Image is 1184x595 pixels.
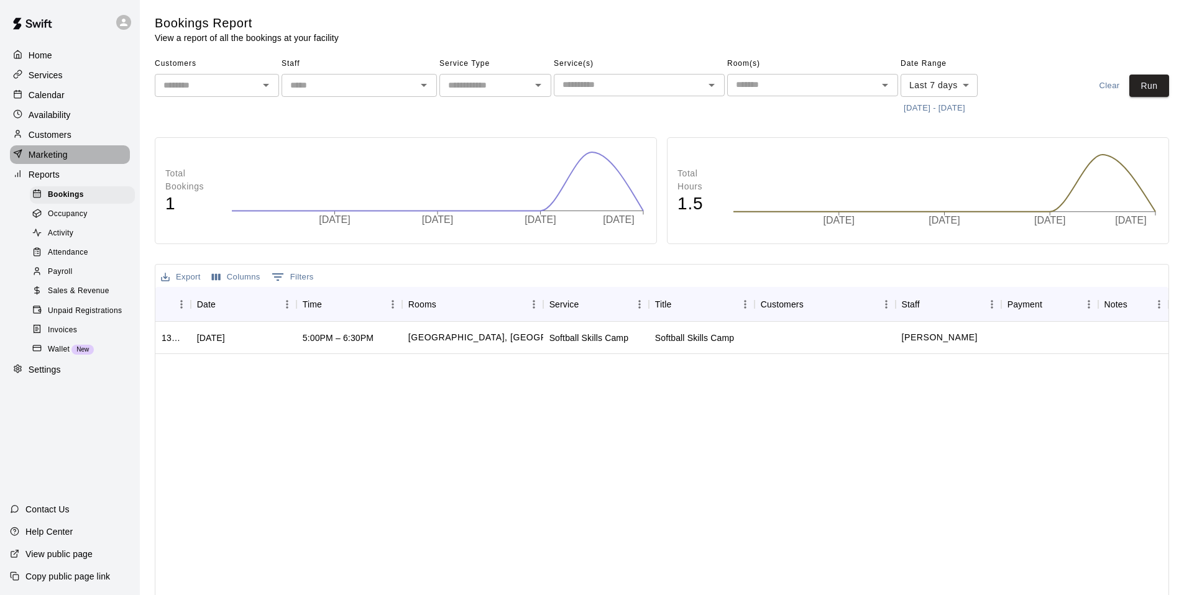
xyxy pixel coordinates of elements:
[10,165,130,184] div: Reports
[25,570,110,583] p: Copy public page link
[1129,75,1169,98] button: Run
[30,244,135,261] div: Attendance
[436,296,454,313] button: Sort
[603,214,634,225] tspan: [DATE]
[10,145,130,164] div: Marketing
[191,287,296,322] div: Date
[25,548,93,560] p: View public page
[1104,287,1127,322] div: Notes
[155,54,279,74] span: Customers
[929,216,960,226] tspan: [DATE]
[29,129,71,141] p: Customers
[1090,75,1129,98] button: Clear
[877,295,896,314] button: Menu
[48,208,88,220] span: Occupancy
[1080,295,1098,314] button: Menu
[1034,216,1065,226] tspan: [DATE]
[525,295,543,314] button: Menu
[703,76,720,94] button: Open
[278,295,296,314] button: Menu
[30,186,135,204] div: Bookings
[162,332,185,344] div: 1341933
[209,268,264,287] button: Select columns
[655,287,672,322] div: Title
[30,282,140,301] a: Sales & Revenue
[10,66,130,84] a: Services
[30,283,135,300] div: Sales & Revenue
[30,320,140,340] a: Invoices
[1042,296,1060,313] button: Sort
[48,343,70,356] span: Wallet
[10,46,130,65] a: Home
[655,332,735,344] div: Softball Skills Camp
[29,109,71,121] p: Availability
[30,185,140,204] a: Bookings
[415,76,433,94] button: Open
[158,268,204,287] button: Export
[1098,287,1168,322] div: Notes
[30,302,135,320] div: Unpaid Registrations
[649,287,755,322] div: Title
[10,125,130,144] a: Customers
[257,76,275,94] button: Open
[30,341,135,358] div: WalletNew
[172,295,191,314] button: Menu
[901,99,968,118] button: [DATE] - [DATE]
[736,295,755,314] button: Menu
[197,287,216,322] div: Date
[30,263,135,281] div: Payroll
[727,54,898,74] span: Room(s)
[29,49,52,61] p: Home
[30,225,135,242] div: Activity
[10,106,130,124] a: Availability
[30,301,140,320] a: Unpaid Registrations
[876,76,894,94] button: Open
[761,287,804,322] div: Customers
[677,193,720,215] h4: 1.5
[549,287,579,322] div: Service
[902,331,978,344] p: Kyle Frischmann
[30,340,140,359] a: WalletNew
[48,227,73,240] span: Activity
[1115,216,1146,226] tspan: [DATE]
[1007,287,1042,322] div: Payment
[30,206,135,223] div: Occupancy
[402,287,543,322] div: Rooms
[1150,295,1168,314] button: Menu
[543,287,649,322] div: Service
[408,331,607,344] p: Infield Area North, Infield Area South
[48,266,72,278] span: Payroll
[197,332,225,344] div: Tue, Sep 09, 2025
[25,503,70,516] p: Contact Us
[165,167,219,193] p: Total Bookings
[29,69,63,81] p: Services
[439,54,551,74] span: Service Type
[296,287,402,322] div: Time
[422,214,453,225] tspan: [DATE]
[920,296,937,313] button: Sort
[549,332,629,344] div: Softball Skills Camp
[30,243,140,263] a: Attendance
[155,15,339,32] h5: Bookings Report
[303,332,374,344] div: 5:00PM – 6:30PM
[268,267,317,287] button: Show filters
[579,296,596,313] button: Sort
[282,54,437,74] span: Staff
[303,287,322,322] div: Time
[48,189,84,201] span: Bookings
[29,148,68,161] p: Marketing
[1001,287,1098,322] div: Payment
[901,54,1009,74] span: Date Range
[671,296,689,313] button: Sort
[319,214,350,225] tspan: [DATE]
[165,193,219,215] h4: 1
[902,287,920,322] div: Staff
[25,525,73,538] p: Help Center
[29,168,60,181] p: Reports
[48,285,109,297] span: Sales & Revenue
[901,74,978,97] div: Last 7 days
